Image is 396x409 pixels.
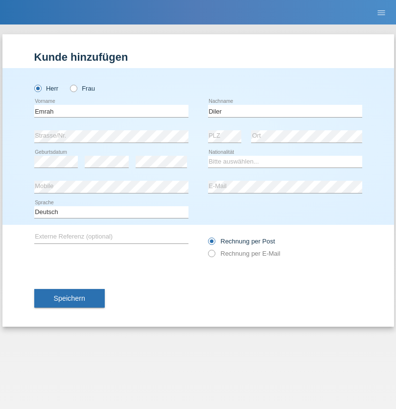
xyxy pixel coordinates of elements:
[208,238,275,245] label: Rechnung per Post
[34,289,105,308] button: Speichern
[34,51,362,63] h1: Kunde hinzufügen
[70,85,76,91] input: Frau
[208,250,280,257] label: Rechnung per E-Mail
[376,8,386,18] i: menu
[34,85,59,92] label: Herr
[372,9,391,15] a: menu
[208,250,214,262] input: Rechnung per E-Mail
[54,294,85,302] span: Speichern
[208,238,214,250] input: Rechnung per Post
[34,85,41,91] input: Herr
[70,85,95,92] label: Frau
